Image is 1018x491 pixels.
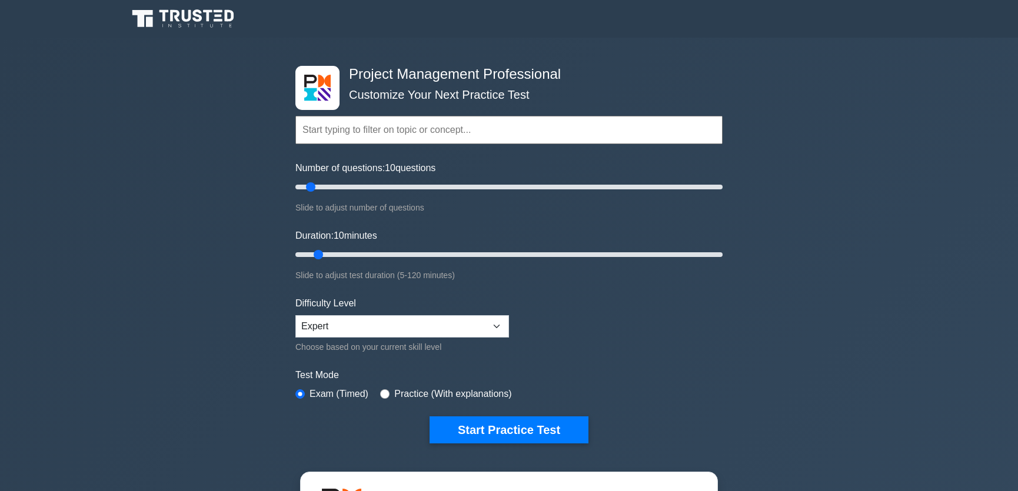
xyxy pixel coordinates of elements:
[295,368,723,382] label: Test Mode
[310,387,368,401] label: Exam (Timed)
[295,296,356,310] label: Difficulty Level
[385,163,395,173] span: 10
[295,229,377,243] label: Duration: minutes
[295,268,723,282] div: Slide to adjust test duration (5-120 minutes)
[295,116,723,144] input: Start typing to filter on topic or concept...
[334,231,344,241] span: 10
[295,161,435,175] label: Number of questions: questions
[394,387,511,401] label: Practice (With explanations)
[430,416,588,443] button: Start Practice Test
[344,66,665,83] h4: Project Management Professional
[295,340,509,354] div: Choose based on your current skill level
[295,201,723,215] div: Slide to adjust number of questions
